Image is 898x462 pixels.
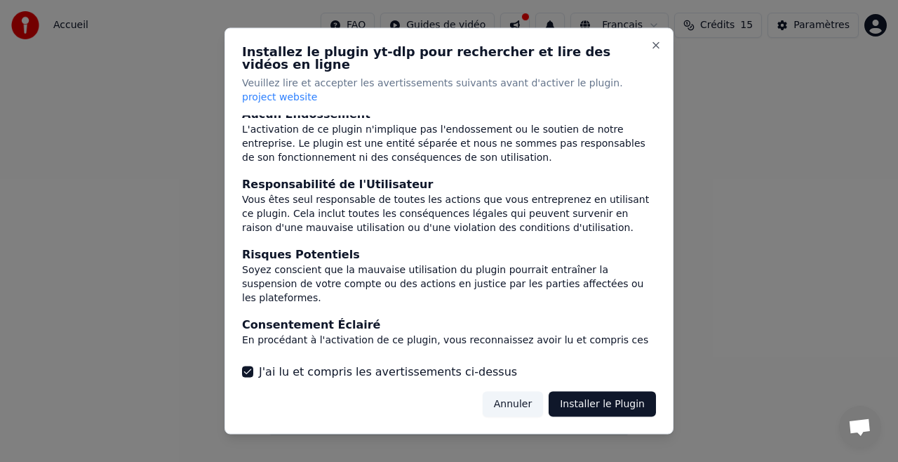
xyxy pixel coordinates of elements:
div: L'activation de ce plugin n'implique pas l'endossement ou le soutien de notre entreprise. Le plug... [242,122,656,164]
div: Consentement Éclairé [242,316,656,333]
label: J'ai lu et compris les avertissements ci-dessus [259,363,517,380]
div: Risques Potentiels [242,246,656,263]
div: Vous êtes seul responsable de toutes les actions que vous entreprenez en utilisant ce plugin. Cel... [242,192,656,235]
div: Responsabilité de l'Utilisateur [242,176,656,192]
p: Veuillez lire et accepter les avertissements suivants avant d'activer le plugin. [242,77,656,105]
span: project website [242,91,317,103]
button: Annuler [483,391,543,416]
h2: Installez le plugin yt-dlp pour rechercher et lire des vidéos en ligne [242,46,656,71]
div: Soyez conscient que la mauvaise utilisation du plugin pourrait entraîner la suspension de votre c... [242,263,656,305]
button: Installer le Plugin [549,391,656,416]
div: En procédant à l'activation de ce plugin, vous reconnaissez avoir lu et compris ces avertissement... [242,333,656,361]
